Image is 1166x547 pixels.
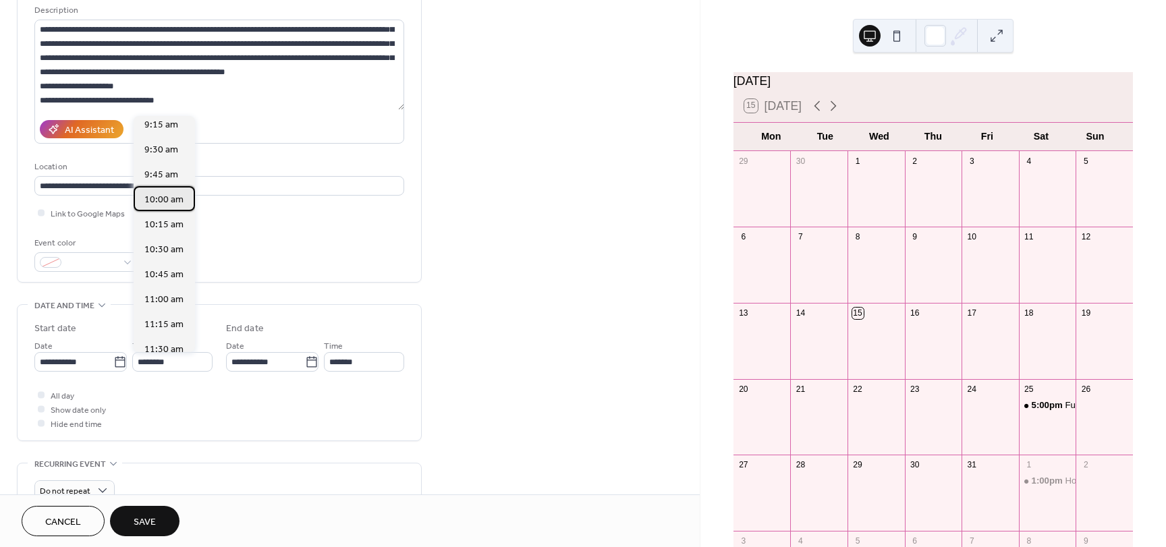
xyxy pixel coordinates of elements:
div: Location [34,160,401,174]
div: Start date [34,322,76,336]
span: Date and time [34,299,94,313]
div: Wed [852,123,906,150]
span: Date [34,339,53,353]
span: Date [226,339,244,353]
div: 27 [738,459,749,471]
div: 3 [966,155,978,167]
div: 19 [1080,308,1092,319]
div: 2 [909,155,920,167]
div: 28 [795,459,806,471]
span: 9:45 am [144,168,178,182]
div: Description [34,3,401,18]
div: 17 [966,308,978,319]
div: 6 [738,231,749,243]
div: 29 [738,155,749,167]
span: 9:15 am [144,118,178,132]
div: 4 [1023,155,1034,167]
div: [DATE] [733,72,1133,90]
div: Mon [744,123,798,150]
div: 16 [909,308,920,319]
span: Cancel [45,515,81,529]
div: 4 [795,535,806,546]
div: 9 [909,231,920,243]
div: Hollywood Feed-Dayton Adoption Event [1019,475,1076,487]
div: 24 [966,383,978,395]
button: Save [110,506,179,536]
span: 10:15 am [144,218,184,232]
div: 1 [852,155,864,167]
div: 9 [1080,535,1092,546]
div: 13 [738,308,749,319]
div: 3 [738,535,749,546]
div: End date [226,322,264,336]
div: 8 [1023,535,1034,546]
span: 5:00pm [1032,399,1065,411]
span: Time [132,339,151,353]
span: 10:45 am [144,268,184,282]
div: 29 [852,459,864,471]
div: 15 [852,308,864,319]
div: Tue [798,123,852,150]
div: Full Moon Markets: Full Moon Adoption Event [1019,399,1076,411]
div: 2 [1080,459,1092,471]
span: 11:00 am [144,293,184,307]
button: AI Assistant [40,120,123,138]
div: 31 [966,459,978,471]
div: 21 [795,383,806,395]
div: 23 [909,383,920,395]
div: 10 [966,231,978,243]
div: 12 [1080,231,1092,243]
div: 5 [1080,155,1092,167]
div: 30 [795,155,806,167]
span: Recurring event [34,457,106,471]
div: 6 [909,535,920,546]
span: Time [324,339,343,353]
div: 7 [966,535,978,546]
span: 11:15 am [144,318,184,332]
div: 11 [1023,231,1034,243]
div: Fri [960,123,1014,150]
button: Cancel [22,506,105,536]
div: Sun [1068,123,1122,150]
span: 11:30 am [144,343,184,357]
span: Hide end time [51,418,102,432]
div: 18 [1023,308,1034,319]
div: 20 [738,383,749,395]
span: Link to Google Maps [51,207,125,221]
div: 7 [795,231,806,243]
div: Sat [1014,123,1068,150]
span: Do not repeat [40,484,90,499]
div: 14 [795,308,806,319]
span: 10:00 am [144,193,184,207]
div: Thu [906,123,960,150]
div: 30 [909,459,920,471]
div: 22 [852,383,864,395]
div: 26 [1080,383,1092,395]
span: Show date only [51,403,106,418]
span: 1:00pm [1032,475,1065,487]
span: All day [51,389,74,403]
div: 5 [852,535,864,546]
span: 10:30 am [144,243,184,257]
span: Save [134,515,156,529]
div: Event color [34,236,136,250]
div: 25 [1023,383,1034,395]
span: 9:30 am [144,143,178,157]
div: 1 [1023,459,1034,471]
div: AI Assistant [65,123,114,138]
div: 8 [852,231,864,243]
